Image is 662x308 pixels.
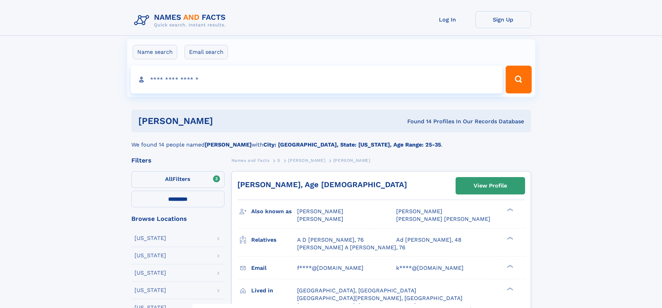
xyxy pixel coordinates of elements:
[131,171,224,188] label: Filters
[133,45,177,59] label: Name search
[297,236,364,244] a: A D [PERSON_NAME], 76
[251,206,297,217] h3: Also known as
[310,118,524,125] div: Found 14 Profiles In Our Records Database
[297,287,416,294] span: [GEOGRAPHIC_DATA], [GEOGRAPHIC_DATA]
[333,158,370,163] span: [PERSON_NAME]
[277,158,280,163] span: S
[231,156,270,165] a: Names and Facts
[277,156,280,165] a: S
[396,208,442,215] span: [PERSON_NAME]
[185,45,228,59] label: Email search
[288,156,325,165] a: [PERSON_NAME]
[297,216,343,222] span: [PERSON_NAME]
[456,177,525,194] a: View Profile
[134,253,166,258] div: [US_STATE]
[396,236,461,244] a: Ad [PERSON_NAME], 48
[251,285,297,297] h3: Lived in
[505,286,514,291] div: ❯
[134,270,166,276] div: [US_STATE]
[134,235,166,241] div: [US_STATE]
[131,216,224,222] div: Browse Locations
[165,176,172,182] span: All
[263,141,441,148] b: City: [GEOGRAPHIC_DATA], State: [US_STATE], Age Range: 25-35
[505,236,514,240] div: ❯
[420,11,475,28] a: Log In
[297,208,343,215] span: [PERSON_NAME]
[131,157,224,164] div: Filters
[297,295,463,301] span: [GEOGRAPHIC_DATA][PERSON_NAME], [GEOGRAPHIC_DATA]
[134,288,166,293] div: [US_STATE]
[131,11,231,30] img: Logo Names and Facts
[251,262,297,274] h3: Email
[475,11,531,28] a: Sign Up
[288,158,325,163] span: [PERSON_NAME]
[138,117,310,125] h1: [PERSON_NAME]
[131,66,503,93] input: search input
[251,234,297,246] h3: Relatives
[396,216,490,222] span: [PERSON_NAME] [PERSON_NAME]
[505,208,514,212] div: ❯
[205,141,252,148] b: [PERSON_NAME]
[131,132,531,149] div: We found 14 people named with .
[474,178,507,194] div: View Profile
[297,244,406,251] a: [PERSON_NAME] A [PERSON_NAME], 76
[505,264,514,268] div: ❯
[506,66,531,93] button: Search Button
[237,180,407,189] a: [PERSON_NAME], Age [DEMOGRAPHIC_DATA]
